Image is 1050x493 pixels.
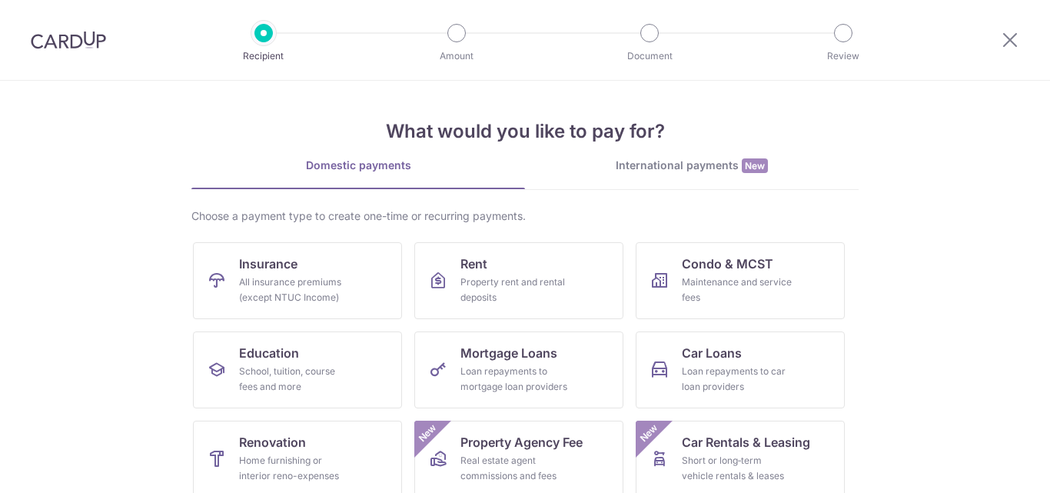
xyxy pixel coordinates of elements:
div: Loan repayments to car loan providers [682,364,792,395]
div: Short or long‑term vehicle rentals & leases [682,453,792,484]
span: Mortgage Loans [460,344,557,362]
span: Education [239,344,299,362]
a: EducationSchool, tuition, course fees and more [193,331,402,408]
iframe: Opens a widget where you can find more information [952,447,1035,485]
span: New [742,158,768,173]
p: Review [786,48,900,64]
div: Real estate agent commissions and fees [460,453,571,484]
div: Domestic payments [191,158,525,173]
a: Condo & MCSTMaintenance and service fees [636,242,845,319]
p: Amount [400,48,513,64]
div: Loan repayments to mortgage loan providers [460,364,571,395]
div: School, tuition, course fees and more [239,364,350,395]
span: Car Loans [682,344,742,362]
span: New [415,421,440,446]
p: Recipient [207,48,321,64]
div: Property rent and rental deposits [460,275,571,305]
a: InsuranceAll insurance premiums (except NTUC Income) [193,242,402,319]
a: Mortgage LoansLoan repayments to mortgage loan providers [414,331,623,408]
div: Choose a payment type to create one-time or recurring payments. [191,208,859,224]
span: Property Agency Fee [460,433,583,451]
span: Condo & MCST [682,255,773,273]
span: Renovation [239,433,306,451]
a: Car LoansLoan repayments to car loan providers [636,331,845,408]
span: Insurance [239,255,297,273]
div: International payments [525,158,859,174]
div: Home furnishing or interior reno-expenses [239,453,350,484]
img: CardUp [31,31,106,49]
span: Car Rentals & Leasing [682,433,810,451]
span: Rent [460,255,487,273]
div: Maintenance and service fees [682,275,792,305]
h4: What would you like to pay for? [191,118,859,145]
p: Document [593,48,706,64]
a: RentProperty rent and rental deposits [414,242,623,319]
div: All insurance premiums (except NTUC Income) [239,275,350,305]
span: New [636,421,662,446]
